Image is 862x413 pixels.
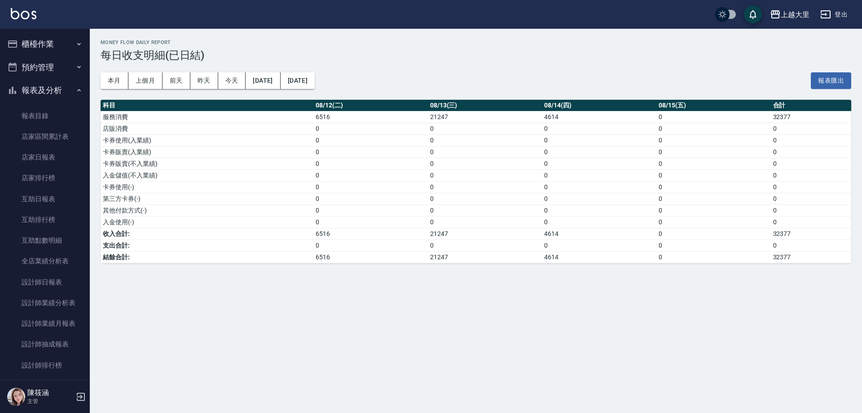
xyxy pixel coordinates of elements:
th: 合計 [771,100,852,111]
td: 0 [542,134,656,146]
td: 0 [313,158,428,169]
td: 結餘合計: [101,251,313,263]
td: 0 [313,123,428,134]
a: 店家日報表 [4,147,86,168]
button: [DATE] [246,72,280,89]
td: 0 [771,158,852,169]
td: 0 [542,181,656,193]
td: 0 [771,204,852,216]
td: 0 [542,204,656,216]
td: 0 [656,158,771,169]
td: 0 [542,158,656,169]
td: 21247 [428,251,542,263]
th: 08/12(二) [313,100,428,111]
td: 0 [656,181,771,193]
td: 入金儲值(不入業績) [101,169,313,181]
td: 0 [542,169,656,181]
td: 卡券販賣(不入業績) [101,158,313,169]
td: 21247 [428,228,542,240]
a: 店家排行榜 [4,168,86,188]
td: 0 [428,193,542,204]
td: 0 [428,216,542,228]
td: 0 [771,240,852,251]
td: 0 [656,134,771,146]
td: 0 [656,240,771,251]
td: 卡券販賣(入業績) [101,146,313,158]
td: 0 [313,216,428,228]
td: 0 [656,251,771,263]
td: 0 [313,169,428,181]
button: 報表及分析 [4,79,86,102]
td: 0 [428,169,542,181]
button: 本月 [101,72,128,89]
button: 櫃檯作業 [4,32,86,56]
td: 入金使用(-) [101,216,313,228]
td: 0 [313,146,428,158]
td: 0 [771,123,852,134]
img: Person [7,388,25,406]
button: 昨天 [190,72,218,89]
a: 互助點數明細 [4,230,86,251]
td: 0 [656,228,771,240]
a: 設計師業績月報表 [4,313,86,334]
td: 其他付款方式(-) [101,204,313,216]
td: 0 [656,216,771,228]
td: 0 [771,169,852,181]
td: 0 [428,146,542,158]
td: 0 [542,146,656,158]
button: 前天 [163,72,190,89]
td: 0 [656,146,771,158]
button: 預約管理 [4,56,86,79]
th: 08/15(五) [656,100,771,111]
button: save [744,5,762,23]
table: a dense table [101,100,851,263]
a: 店家區間累計表 [4,126,86,147]
td: 0 [656,111,771,123]
td: 0 [313,193,428,204]
img: Logo [11,8,36,19]
td: 0 [428,204,542,216]
td: 0 [771,181,852,193]
td: 0 [428,134,542,146]
button: 今天 [218,72,246,89]
td: 0 [313,240,428,251]
td: 32377 [771,251,852,263]
td: 服務消費 [101,111,313,123]
td: 0 [542,216,656,228]
h2: Money Flow Daily Report [101,40,851,45]
td: 0 [313,181,428,193]
td: 收入合計: [101,228,313,240]
td: 6516 [313,228,428,240]
button: 上個月 [128,72,163,89]
a: 互助日報表 [4,189,86,209]
button: 報表匯出 [811,72,851,89]
td: 0 [656,169,771,181]
a: 設計師排行榜 [4,355,86,376]
th: 科目 [101,100,313,111]
td: 卡券使用(-) [101,181,313,193]
td: 4614 [542,228,656,240]
th: 08/14(四) [542,100,656,111]
td: 第三方卡券(-) [101,193,313,204]
td: 0 [771,216,852,228]
td: 6516 [313,251,428,263]
th: 08/13(三) [428,100,542,111]
a: 設計師業績分析表 [4,293,86,313]
td: 32377 [771,111,852,123]
td: 0 [428,158,542,169]
td: 0 [428,123,542,134]
h5: 陳筱涵 [27,388,73,397]
td: 0 [771,193,852,204]
td: 店販消費 [101,123,313,134]
a: 商品銷售排行榜 [4,376,86,396]
td: 0 [542,193,656,204]
td: 6516 [313,111,428,123]
td: 0 [428,181,542,193]
td: 卡券使用(入業績) [101,134,313,146]
a: 全店業績分析表 [4,251,86,271]
td: 支出合計: [101,240,313,251]
a: 設計師抽成報表 [4,334,86,355]
td: 0 [542,240,656,251]
a: 報表目錄 [4,106,86,126]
